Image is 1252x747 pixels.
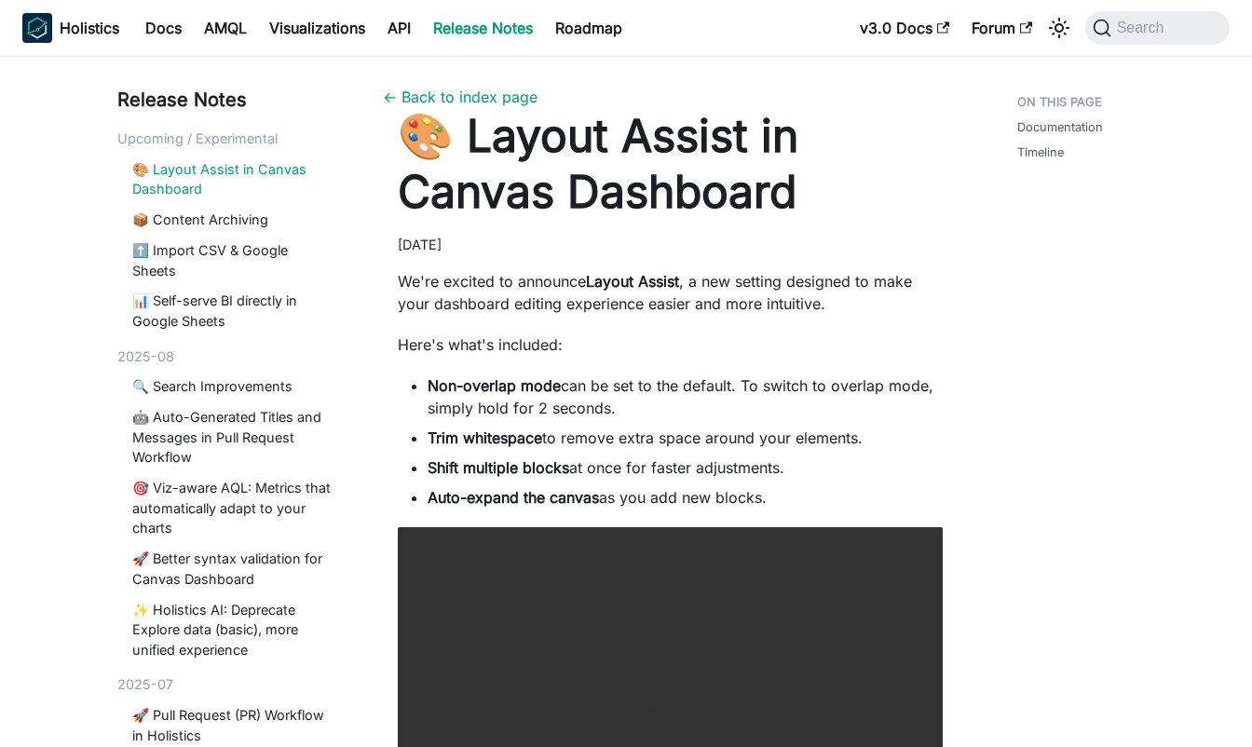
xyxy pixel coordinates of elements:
[132,478,331,538] a: 🎯 Viz-aware AQL: Metrics that automatically adapt to your charts
[132,705,331,745] a: 🚀 Pull Request (PR) Workflow in Holistics
[132,600,331,660] a: ✨ Holistics AI: Deprecate Explore data (basic), more unified experience
[117,346,338,367] div: 2025-08
[422,13,544,43] a: Release Notes
[60,17,119,39] b: Holistics
[22,13,52,43] img: Holistics
[398,333,943,356] p: Here's what's included:
[1017,143,1064,161] a: Timeline
[376,13,422,43] a: API
[117,129,338,149] div: Upcoming / Experimental
[1085,11,1230,45] button: Search (Command+K)
[544,13,633,43] a: Roadmap
[117,674,338,695] div: 2025-07
[428,456,943,479] li: at once for faster adjustments.
[428,428,542,447] strong: Trim whitespace
[193,13,258,43] a: AMQL
[398,237,442,252] time: [DATE]
[960,13,1043,43] a: Forum
[132,210,331,230] a: 📦 Content Archiving
[132,159,331,199] a: 🎨 Layout Assist in Canvas Dashboard
[258,13,376,43] a: Visualizations
[117,86,338,114] div: Release Notes
[428,458,569,477] strong: Shift multiple blocks
[1017,118,1103,136] a: Documentation
[849,13,960,43] a: v3.0 Docs
[428,376,561,395] strong: Non-overlap mode
[132,549,331,589] a: 🚀 Better syntax validation for Canvas Dashboard
[22,13,119,43] a: HolisticsHolisticsHolistics
[117,86,338,747] nav: Blog recent posts navigation
[132,291,331,331] a: 📊 Self-serve BI directly in Google Sheets
[132,407,331,468] a: 🤖 Auto-Generated Titles and Messages in Pull Request Workflow
[398,108,943,220] h1: 🎨 Layout Assist in Canvas Dashboard
[383,88,538,106] a: ← Back to index page
[132,240,331,280] a: ⬆️ Import CSV & Google Sheets
[1044,13,1074,43] button: Switch between dark and light mode (currently system mode)
[428,427,943,449] li: to remove extra space around your elements.
[1111,20,1176,36] span: Search
[428,486,943,509] li: as you add new blocks.
[428,488,599,507] strong: Auto-expand the canvas
[398,270,943,315] p: We're excited to announce , a new setting designed to make your dashboard editing experience easi...
[428,374,943,419] li: can be set to the default. To switch to overlap mode, simply hold for 2 seconds.
[132,376,331,397] a: 🔍 Search Improvements
[586,272,679,291] strong: Layout Assist
[134,13,193,43] a: Docs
